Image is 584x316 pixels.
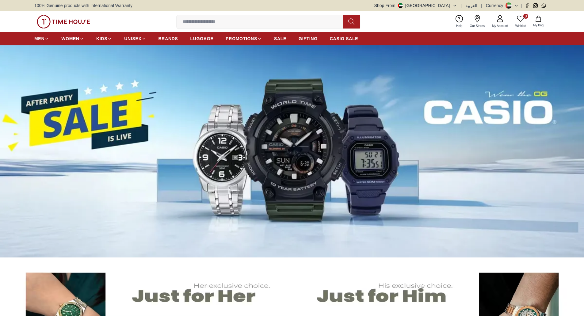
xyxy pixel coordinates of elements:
a: Instagram [533,3,538,8]
button: My Bag [529,14,547,29]
span: Wishlist [513,24,528,28]
span: WOMEN [61,36,79,42]
span: MEN [34,36,44,42]
a: MEN [34,33,49,44]
a: 0Wishlist [512,14,529,29]
span: | [481,2,482,9]
img: ... [37,15,90,29]
a: BRANDS [158,33,178,44]
span: 100% Genuine products with International Warranty [34,2,132,9]
a: SALE [274,33,286,44]
span: GIFTING [299,36,318,42]
a: Facebook [525,3,529,8]
span: | [521,2,522,9]
a: Our Stores [466,14,488,29]
span: SALE [274,36,286,42]
a: LUGGAGE [190,33,214,44]
button: العربية [465,2,477,9]
span: KIDS [96,36,107,42]
img: United Arab Emirates [398,3,403,8]
span: PROMOTIONS [226,36,257,42]
span: LUGGAGE [190,36,214,42]
a: Help [452,14,466,29]
span: 0 [523,14,528,19]
span: BRANDS [158,36,178,42]
span: Our Stores [468,24,487,28]
a: KIDS [96,33,112,44]
a: GIFTING [299,33,318,44]
span: Help [454,24,465,28]
div: Currency [486,2,506,9]
button: Shop From[GEOGRAPHIC_DATA] [374,2,457,9]
a: WOMEN [61,33,84,44]
span: UNISEX [124,36,141,42]
a: Whatsapp [541,3,546,8]
a: CASIO SALE [330,33,358,44]
span: My Account [490,24,510,28]
a: UNISEX [124,33,146,44]
span: CASIO SALE [330,36,358,42]
a: PROMOTIONS [226,33,262,44]
span: | [461,2,462,9]
span: My Bag [531,23,546,28]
